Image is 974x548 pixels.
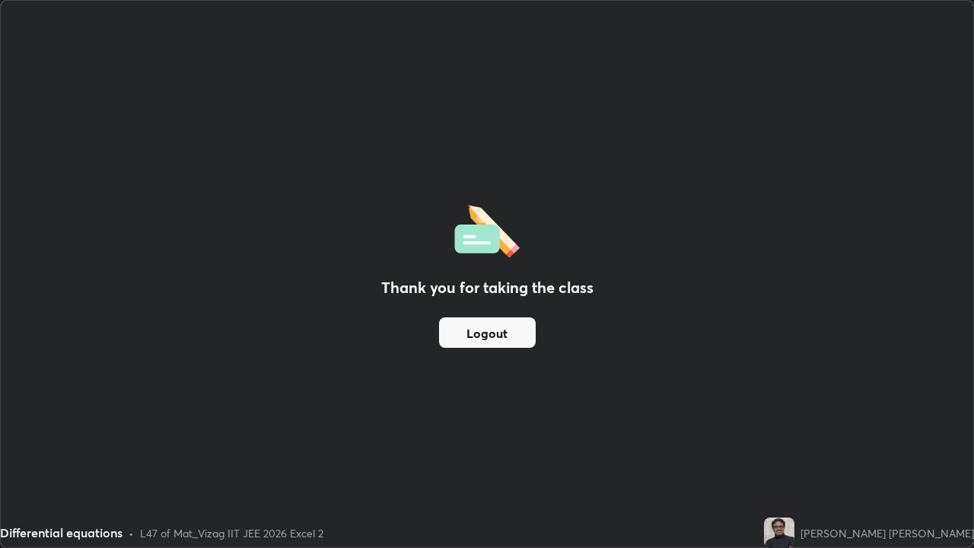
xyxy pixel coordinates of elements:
[801,525,974,541] div: [PERSON_NAME] [PERSON_NAME]
[439,317,536,348] button: Logout
[454,200,520,258] img: offlineFeedback.1438e8b3.svg
[140,525,323,541] div: L47 of Mat_Vizag IIT JEE 2026 Excel 2
[129,525,134,541] div: •
[764,518,794,548] img: cc4f2f66695a4fef97feaee5d3d37d29.jpg
[381,276,594,299] h2: Thank you for taking the class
